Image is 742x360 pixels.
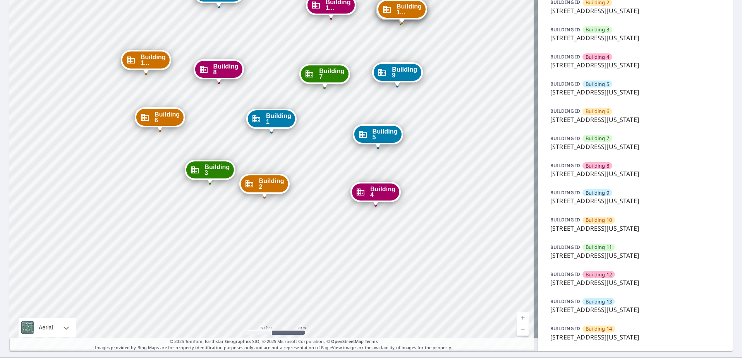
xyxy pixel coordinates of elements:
[246,109,297,133] div: Dropped pin, building Building 1, Commercial property, 1315 e 89th st Kansas City, MO 64131
[550,142,720,151] p: [STREET_ADDRESS][US_STATE]
[550,271,580,278] p: BUILDING ID
[352,124,403,148] div: Dropped pin, building Building 5, Commercial property, 1315 e 89th st Kansas City, MO 64131
[550,60,720,70] p: [STREET_ADDRESS][US_STATE]
[550,305,720,314] p: [STREET_ADDRESS][US_STATE]
[204,164,230,176] span: Building 3
[550,135,580,142] p: BUILDING ID
[550,87,720,97] p: [STREET_ADDRESS][US_STATE]
[397,3,422,15] span: Building 1...
[517,312,529,324] a: Current Level 19, Zoom In
[213,63,238,75] span: Building 8
[550,6,720,15] p: [STREET_ADDRESS][US_STATE]
[586,162,609,170] span: Building 8
[121,50,171,74] div: Dropped pin, building Building 10, Commercial property, 1315 e 89th st Kansas City, MO 64131
[586,298,612,305] span: Building 13
[239,174,290,198] div: Dropped pin, building Building 2, Commercial property, 1315 e 89th st Kansas City, MO 64131
[193,59,244,83] div: Dropped pin, building Building 8, Commercial property, 1315 e 89th st Kansas City, MO 64131
[372,62,423,86] div: Dropped pin, building Building 9, Commercial property, 1315 e 89th st Kansas City, MO 64131
[586,216,612,224] span: Building 10
[586,81,609,88] span: Building 5
[550,53,580,60] p: BUILDING ID
[550,115,720,124] p: [STREET_ADDRESS][US_STATE]
[550,224,720,233] p: [STREET_ADDRESS][US_STATE]
[550,33,720,43] p: [STREET_ADDRESS][US_STATE]
[365,338,378,344] a: Terms
[259,178,284,190] span: Building 2
[550,196,720,206] p: [STREET_ADDRESS][US_STATE]
[586,53,609,61] span: Building 4
[550,298,580,305] p: BUILDING ID
[586,26,609,33] span: Building 3
[350,182,401,206] div: Dropped pin, building Building 4, Commercial property, 1315 e 89th st Kansas City, MO 64131
[36,318,55,337] div: Aerial
[141,54,166,66] span: Building 1...
[266,113,291,125] span: Building 1
[586,325,612,333] span: Building 14
[550,325,580,332] p: BUILDING ID
[550,251,720,260] p: [STREET_ADDRESS][US_STATE]
[550,169,720,178] p: [STREET_ADDRESS][US_STATE]
[550,189,580,196] p: BUILDING ID
[550,162,580,169] p: BUILDING ID
[392,67,417,78] span: Building 9
[170,338,378,345] span: © 2025 TomTom, Earthstar Geographics SIO, © 2025 Microsoft Corporation, ©
[550,216,580,223] p: BUILDING ID
[550,244,580,250] p: BUILDING ID
[517,324,529,336] a: Current Level 19, Zoom Out
[586,243,612,251] span: Building 11
[155,111,180,123] span: Building 6
[185,160,235,184] div: Dropped pin, building Building 3, Commercial property, 1315 e 89th st Kansas City, MO 64131
[586,135,609,142] span: Building 7
[331,338,364,344] a: OpenStreetMap
[550,278,720,287] p: [STREET_ADDRESS][US_STATE]
[550,26,580,33] p: BUILDING ID
[550,81,580,87] p: BUILDING ID
[9,338,538,351] p: Images provided by Bing Maps are for property identification purposes only and are not a represen...
[135,107,185,131] div: Dropped pin, building Building 6, Commercial property, 1315 e 89th st Kansas City, MO 64131
[550,108,580,114] p: BUILDING ID
[299,64,350,88] div: Dropped pin, building Building 7, Commercial property, 1315 e 89th st Kansas City, MO 64131
[586,189,609,197] span: Building 9
[372,129,397,140] span: Building 5
[550,333,720,342] p: [STREET_ADDRESS][US_STATE]
[586,271,612,278] span: Building 12
[319,68,344,80] span: Building 7
[19,318,76,337] div: Aerial
[586,108,609,115] span: Building 6
[370,186,395,198] span: Building 4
